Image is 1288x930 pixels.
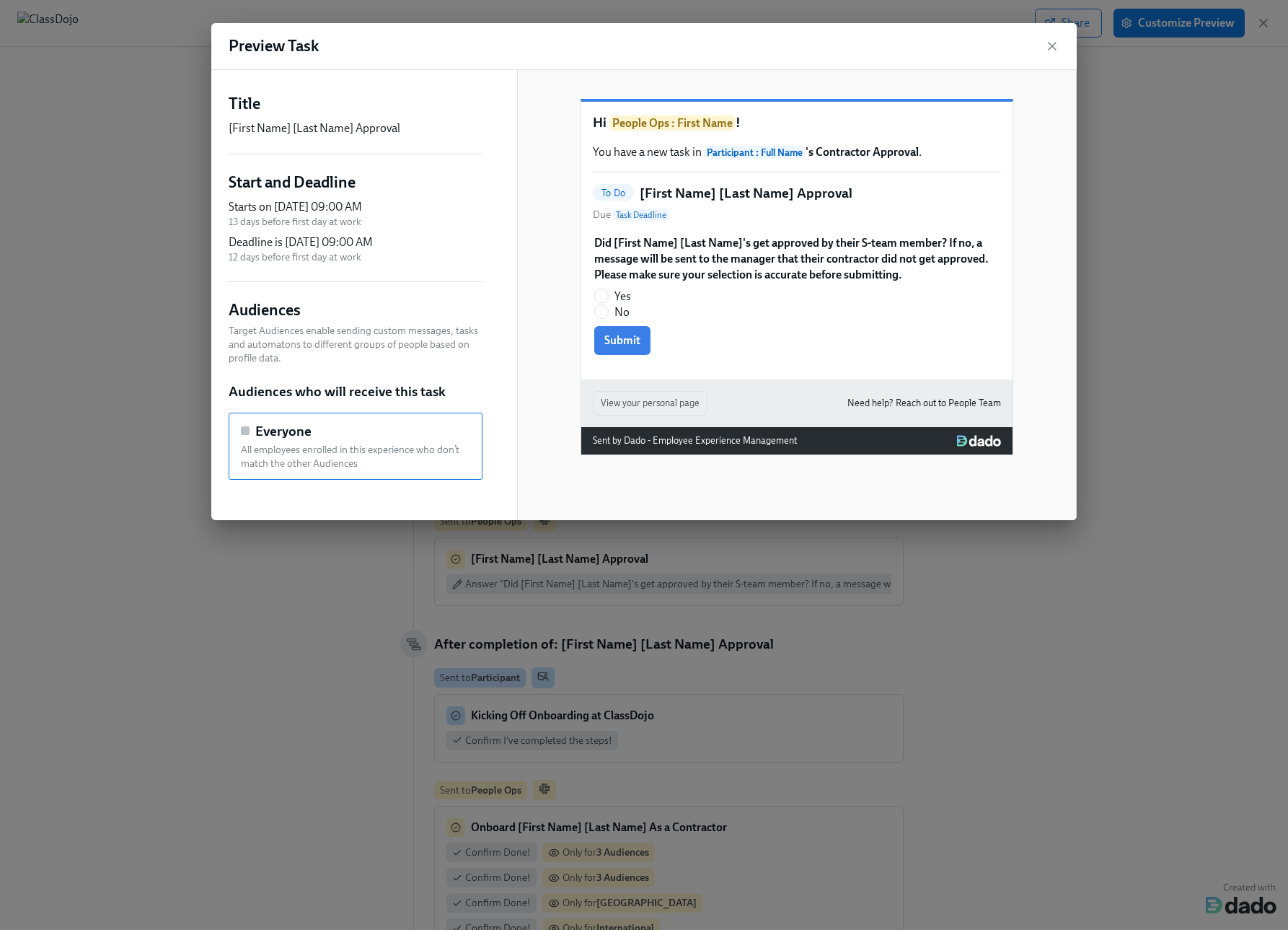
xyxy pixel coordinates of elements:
[255,422,312,441] h5: Everyone
[229,250,373,264] p: 12 days before first day at work
[229,215,362,229] p: 13 days before first day at work
[241,443,470,470] p: All employees enrolled in this experience who don’t match the other Audiences
[957,435,1001,447] img: Dado
[593,113,1001,133] h1: Hi !
[593,208,669,222] span: Due
[229,35,319,57] h4: Preview Task
[613,209,669,221] span: Task Deadline
[229,199,362,215] p: Starts on [DATE] 09:00 AM
[229,234,373,250] p: Deadline is [DATE] 09:00 AM
[593,391,707,416] button: View your personal page
[609,115,736,131] span: People Ops : First Name
[601,396,700,411] span: View your personal page
[704,145,919,159] strong: 's Contractor Approval
[229,172,356,193] h4: Start and Deadline
[640,184,852,203] h5: [First Name] [Last Name] Approval
[229,120,400,136] p: [First Name] [Last Name] Approval
[229,382,446,401] h5: Audiences who will receive this task
[593,234,1001,356] div: Did [First Name] [Last Name]'s get approved by their S-team member? If no, a message will be sent...
[593,188,634,198] span: To Do
[229,299,301,321] h4: Audiences
[593,144,1001,160] p: You have a new task in .
[704,146,806,159] span: Participant : Full Name
[229,413,482,481] div: EveryoneAll employees enrolled in this experience who don’t match the other Audiences
[229,324,482,365] p: Target Audiences enable sending custom messages, tasks and automatons to different groups of peop...
[229,93,260,115] h4: Title
[847,395,1001,411] a: Need help? Reach out to People Team
[593,433,797,449] div: Sent by Dado - Employee Experience Management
